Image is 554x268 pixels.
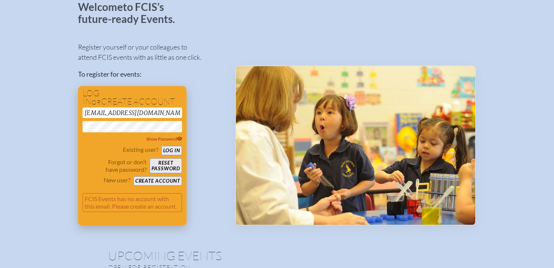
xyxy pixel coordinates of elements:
[78,1,184,25] p: Welcome to FCIS’s future-ready Events.
[78,69,223,79] p: To register for events:
[92,98,101,106] span: or
[123,146,158,153] p: Existing user?
[78,42,223,62] p: Register yourself or your colleagues to attend FCIS events with as little as one click.
[108,250,446,262] h1: Upcoming Events
[150,158,182,173] button: Resetpassword
[83,193,182,212] p: FCIS Events has no account with this email. Please create an account.
[146,136,182,142] span: Show Password
[161,146,182,155] button: Log in
[83,89,182,106] h1: Log in create account
[83,158,147,173] p: Forgot or don’t have password?
[236,66,475,225] img: Events
[104,176,130,184] p: New user?
[83,108,182,118] input: Email
[133,176,182,186] button: Create account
